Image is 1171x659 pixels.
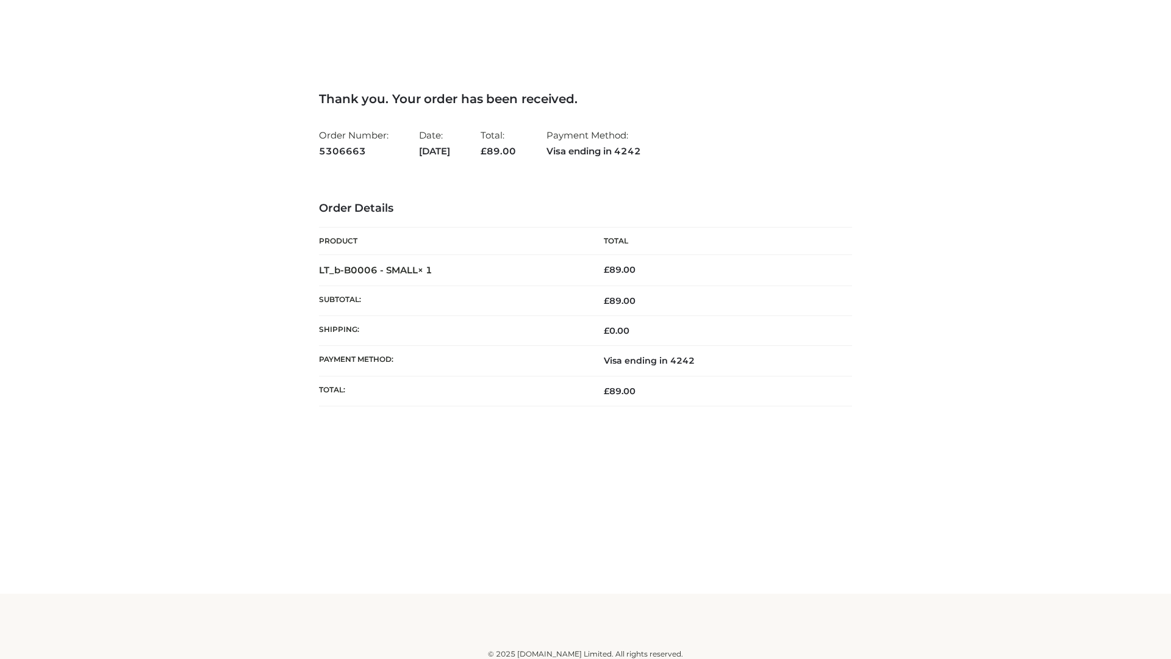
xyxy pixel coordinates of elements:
th: Total: [319,376,585,406]
bdi: 89.00 [604,264,636,275]
span: £ [481,145,487,157]
strong: Visa ending in 4242 [546,143,641,159]
span: £ [604,295,609,306]
span: 89.00 [604,295,636,306]
span: £ [604,386,609,397]
span: 89.00 [604,386,636,397]
h3: Thank you. Your order has been received. [319,92,852,106]
strong: LT_b-B0006 - SMALL [319,264,432,276]
th: Total [585,228,852,255]
span: £ [604,264,609,275]
strong: × 1 [418,264,432,276]
h3: Order Details [319,202,852,215]
span: £ [604,325,609,336]
li: Date: [419,124,450,162]
bdi: 0.00 [604,325,629,336]
strong: 5306663 [319,143,389,159]
th: Payment method: [319,346,585,376]
td: Visa ending in 4242 [585,346,852,376]
li: Order Number: [319,124,389,162]
strong: [DATE] [419,143,450,159]
th: Shipping: [319,316,585,346]
li: Total: [481,124,516,162]
th: Product [319,228,585,255]
th: Subtotal: [319,286,585,315]
li: Payment Method: [546,124,641,162]
span: 89.00 [481,145,516,157]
